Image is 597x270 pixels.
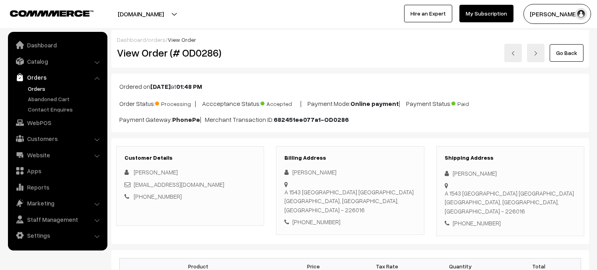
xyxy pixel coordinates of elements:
a: Orders [26,84,105,93]
button: [PERSON_NAME] [523,4,591,24]
a: orders [148,36,165,43]
img: left-arrow.png [511,51,515,56]
a: Dashboard [117,36,146,43]
div: A 1543 [GEOGRAPHIC_DATA] [GEOGRAPHIC_DATA] [GEOGRAPHIC_DATA], [GEOGRAPHIC_DATA], [GEOGRAPHIC_DATA... [284,188,416,215]
img: COMMMERCE [10,10,93,16]
img: user [575,8,587,20]
div: [PHONE_NUMBER] [445,219,576,228]
span: View Order [168,36,196,43]
span: Paid [451,98,491,108]
h2: View Order (# OD0286) [117,47,264,59]
a: Staff Management [10,212,105,227]
a: Catalog [10,54,105,68]
a: Contact Enquires [26,105,105,113]
a: Customers [10,131,105,146]
b: PhonePe [172,115,200,123]
h3: Billing Address [284,155,416,161]
b: 01:48 PM [176,82,202,90]
a: Dashboard [10,38,105,52]
div: [PERSON_NAME] [445,169,576,178]
p: Order Status: | Accceptance Status: | Payment Mode: | Payment Status: [119,98,581,108]
b: [DATE] [150,82,171,90]
a: Website [10,148,105,162]
a: Abandoned Cart [26,95,105,103]
a: Reports [10,180,105,194]
h3: Shipping Address [445,155,576,161]
div: A 1543 [GEOGRAPHIC_DATA] [GEOGRAPHIC_DATA] [GEOGRAPHIC_DATA], [GEOGRAPHIC_DATA], [GEOGRAPHIC_DATA... [445,189,576,216]
button: [DOMAIN_NAME] [90,4,192,24]
a: Marketing [10,196,105,210]
img: right-arrow.png [533,51,538,56]
div: [PHONE_NUMBER] [284,217,416,227]
a: COMMMERCE [10,8,80,18]
span: Processing [155,98,195,108]
a: My Subscription [459,5,513,22]
div: [PERSON_NAME] [284,168,416,177]
b: Online payment [350,100,399,108]
span: [PERSON_NAME] [134,168,178,176]
p: Payment Gateway: | Merchant Transaction ID: [119,115,581,124]
a: Settings [10,228,105,243]
p: Ordered on at [119,82,581,91]
a: [EMAIL_ADDRESS][DOMAIN_NAME] [134,181,224,188]
a: Apps [10,164,105,178]
a: WebPOS [10,115,105,130]
a: Go Back [550,44,583,62]
h3: Customer Details [124,155,256,161]
div: / / [117,35,583,44]
b: 682451ee077a1-OD0286 [274,115,349,123]
a: [PHONE_NUMBER] [134,193,182,200]
span: Accepted [261,98,300,108]
a: Orders [10,70,105,84]
a: Hire an Expert [404,5,452,22]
